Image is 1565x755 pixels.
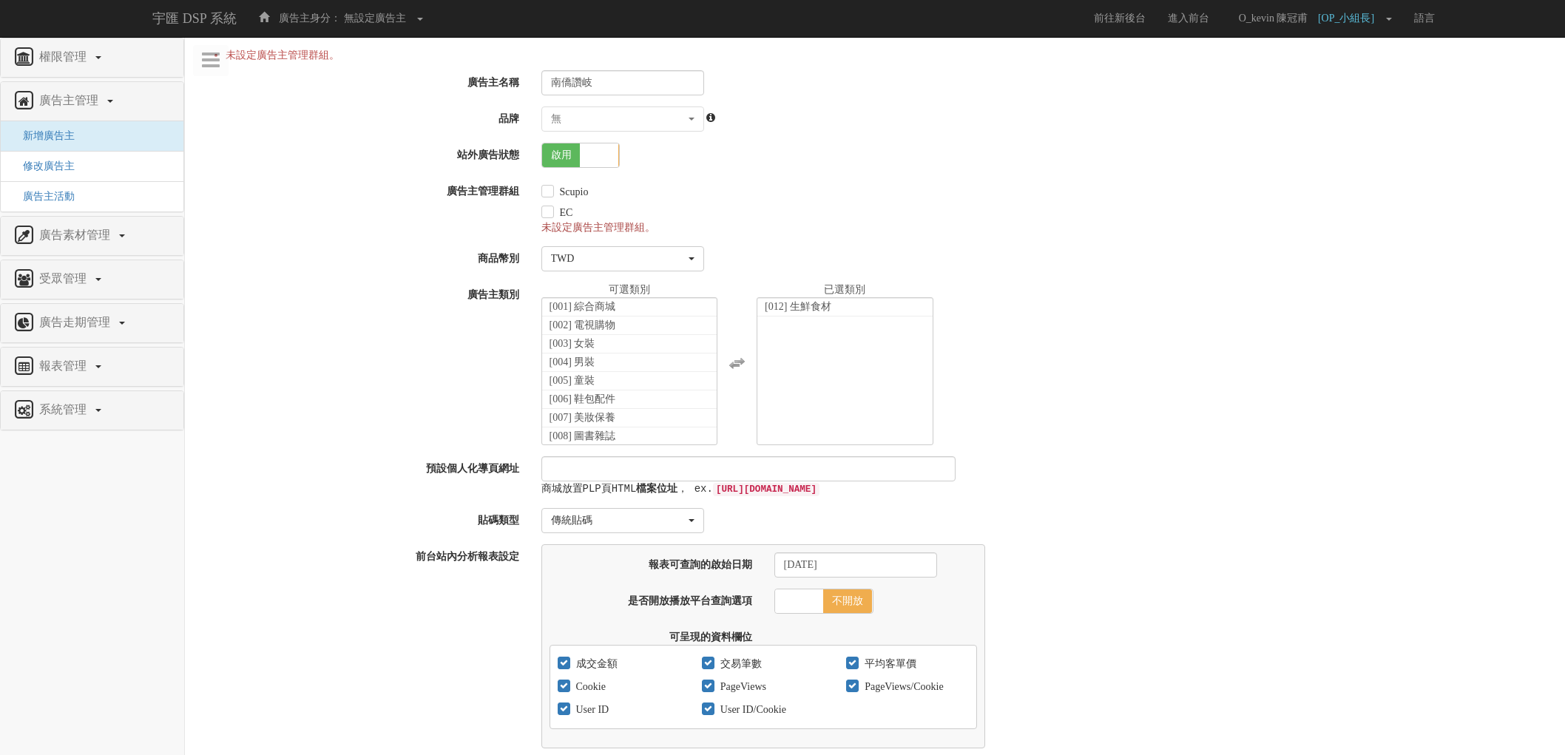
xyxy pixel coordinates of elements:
[861,657,916,671] label: 平均客單價
[185,544,530,564] label: 前台站內分析報表設定
[36,403,94,416] span: 系統管理
[185,456,530,476] label: 預設個人化導頁網址
[344,13,406,24] span: 無設定廣告主
[185,246,530,266] label: 商品幣別
[12,311,172,335] a: 廣告走期管理
[185,70,530,90] label: 廣告主名稱
[542,143,581,167] span: 啟用
[36,272,94,285] span: 受眾管理
[572,680,606,694] label: Cookie
[36,94,106,106] span: 廣告主管理
[556,206,573,220] label: EC
[551,251,686,266] div: TWD
[36,50,94,63] span: 權限管理
[550,430,616,441] span: [008] 圖書雜誌
[185,282,530,302] label: 廣告主類別
[541,106,704,132] button: 無
[36,316,118,328] span: 廣告走期管理
[550,393,616,404] span: [006] 鞋包配件
[541,246,704,271] button: TWD
[618,143,657,167] span: 停用
[185,179,530,199] label: 廣告主管理群組
[551,112,686,126] div: 無
[12,160,75,172] a: 修改廣告主
[12,130,75,141] a: 新增廣告主
[550,301,616,312] span: [001] 綜合商城
[861,680,943,694] label: PageViews/Cookie
[538,589,763,609] label: 是否開放播放平台查詢選項
[12,399,172,422] a: 系統管理
[572,657,618,671] label: 成交金額
[541,222,655,233] span: 未設定廣告主管理群組。
[226,48,1554,63] li: 未設定廣告主管理群組。
[541,282,718,297] div: 可選類別
[765,301,831,312] span: [012] 生鮮食材
[36,359,94,372] span: 報表管理
[757,282,933,297] div: 已選類別
[12,191,75,202] a: 廣告主活動
[713,483,819,496] code: [URL][DOMAIN_NAME]
[550,356,595,368] span: [004] 男裝
[538,625,763,645] label: 可呈現的資料欄位
[279,13,341,24] span: 廣告主身分：
[12,46,172,70] a: 權限管理
[550,319,616,331] span: [002] 電視購物
[12,355,172,379] a: 報表管理
[636,483,677,495] strong: 檔案位址
[185,508,530,528] label: 貼碼類型
[12,89,172,113] a: 廣告主管理
[717,680,766,694] label: PageViews
[185,106,530,126] label: 品牌
[550,375,595,386] span: [005] 童裝
[185,143,530,163] label: 站外廣告狀態
[823,589,872,613] span: 不開放
[1231,13,1316,24] span: O_kevin 陳冠甫
[36,228,118,241] span: 廣告素材管理
[717,702,786,717] label: User ID/Cookie
[550,338,595,349] span: [003] 女裝
[551,513,686,528] div: 傳統貼碼
[717,657,762,671] label: 交易筆數
[12,268,172,291] a: 受眾管理
[1318,13,1382,24] span: [OP_小組長]
[12,224,172,248] a: 廣告素材管理
[572,702,609,717] label: User ID
[541,483,819,495] samp: 商城放置PLP頁HTML ， ex.
[541,508,704,533] button: 傳統貼碼
[550,412,616,423] span: [007] 美妝保養
[538,552,763,572] label: 報表可查詢的啟始日期
[556,185,589,200] label: Scupio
